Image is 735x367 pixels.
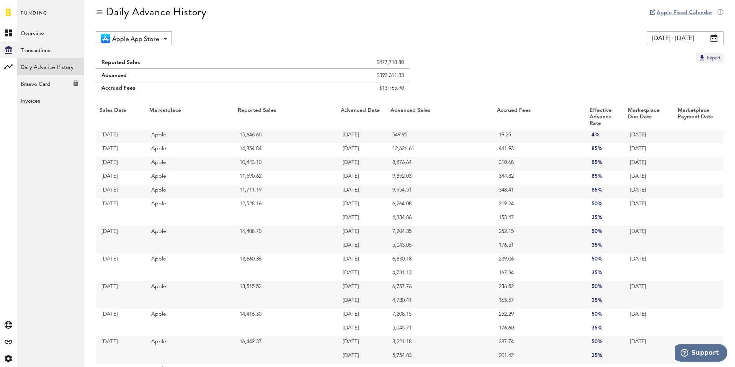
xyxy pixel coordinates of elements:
[493,129,586,143] td: 19.25
[96,53,272,69] td: Reported Sales
[624,253,674,281] td: [DATE]
[234,184,337,198] td: 11,711.19
[493,198,586,212] td: 219.24
[145,170,234,184] td: Apple
[493,308,586,322] td: 252.29
[586,295,624,308] td: 35%
[337,239,387,253] td: [DATE]
[337,267,387,281] td: [DATE]
[272,82,410,98] td: $13,765.90
[624,184,674,198] td: [DATE]
[106,6,207,18] div: Daily Advance History
[337,170,387,184] td: [DATE]
[586,129,624,143] td: 4%
[586,170,624,184] td: 85%
[387,336,493,350] td: 8,221.18
[493,239,586,253] td: 176.51
[493,253,586,267] td: 239.06
[586,336,624,350] td: 50%
[234,157,337,170] td: 10,443.10
[387,281,493,295] td: 6,757.76
[337,295,387,308] td: [DATE]
[624,198,674,226] td: [DATE]
[96,253,145,281] td: [DATE]
[337,198,387,212] td: [DATE]
[96,157,145,170] td: [DATE]
[493,105,586,129] th: Accrued Fees
[624,157,674,170] td: [DATE]
[234,308,337,336] td: 14,416.30
[493,267,586,281] td: 167.34
[586,308,624,322] td: 50%
[674,105,724,129] th: Marketplace Payment Date
[145,143,234,157] td: Apple
[234,105,337,129] th: Reported Sales
[337,281,387,295] td: [DATE]
[337,253,387,267] td: [DATE]
[337,336,387,350] td: [DATE]
[387,350,493,364] td: 5,754.83
[493,143,586,157] td: 441.93
[696,53,724,63] button: Export
[337,226,387,239] td: [DATE]
[586,198,624,212] td: 50%
[493,336,586,350] td: 287.74
[145,129,234,143] td: Apple
[387,253,493,267] td: 6,830.18
[387,322,493,336] td: 5,045.71
[145,105,234,129] th: Marketplace
[234,198,337,226] td: 12,528.16
[698,54,706,61] img: Export
[387,170,493,184] td: 9,852.03
[101,34,110,43] img: 21.png
[387,226,493,239] td: 7,204.35
[493,170,586,184] td: 344.82
[337,143,387,157] td: [DATE]
[234,336,337,364] td: 16,442.37
[493,281,586,295] td: 236.52
[493,226,586,239] td: 252.15
[96,226,145,253] td: [DATE]
[96,105,145,129] th: Sales Date
[586,212,624,226] td: 35%
[234,281,337,308] td: 13,515.53
[337,308,387,322] td: [DATE]
[145,226,234,253] td: Apple
[145,157,234,170] td: Apple
[17,41,84,58] a: Transactions
[387,295,493,308] td: 4,730.44
[387,105,493,129] th: Advanced Sales
[96,129,145,143] td: [DATE]
[96,198,145,226] td: [DATE]
[493,157,586,170] td: 310.68
[387,129,493,143] td: 549.95
[337,129,387,143] td: [DATE]
[586,226,624,239] td: 50%
[586,350,624,364] td: 35%
[624,226,674,253] td: [DATE]
[17,92,84,109] a: Invoices
[234,253,337,281] td: 13,660.36
[96,336,145,364] td: [DATE]
[586,143,624,157] td: 85%
[586,322,624,336] td: 35%
[234,226,337,253] td: 14,408.70
[337,105,387,129] th: Advanced Date
[624,105,674,129] th: Marketplace Due Date
[234,129,337,143] td: 15,646.60
[586,184,624,198] td: 85%
[96,69,272,82] td: Advanced
[145,336,234,364] td: Apple
[96,184,145,198] td: [DATE]
[387,267,493,281] td: 4,781.13
[387,308,493,322] td: 7,208.15
[586,105,624,129] th: Effective Advance Rate
[96,170,145,184] td: [DATE]
[234,170,337,184] td: 11,590.62
[624,308,674,336] td: [DATE]
[657,10,712,15] a: Apple Fiscal Calendar
[624,281,674,308] td: [DATE]
[96,82,272,98] td: Accrued Fees
[387,239,493,253] td: 5,043.05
